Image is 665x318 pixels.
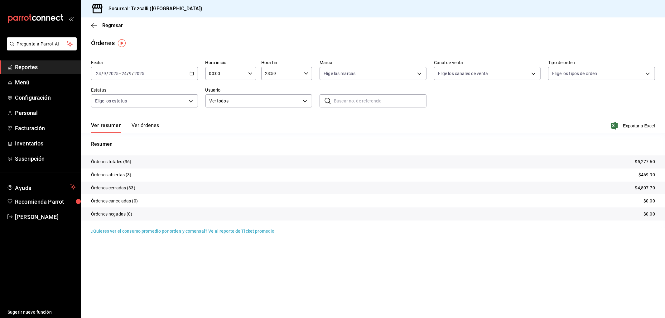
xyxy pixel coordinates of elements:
[15,183,68,191] span: Ayuda
[15,197,76,206] span: Recomienda Parrot
[17,41,67,47] span: Pregunta a Parrot AI
[102,22,123,28] span: Regresar
[552,70,597,77] span: Elige los tipos de orden
[643,198,655,204] p: $0.00
[91,198,138,204] p: Órdenes canceladas (0)
[91,61,198,65] label: Fecha
[91,211,133,217] p: Órdenes negadas (0)
[129,71,132,76] input: --
[334,95,426,107] input: Buscar no. de referencia
[132,71,134,76] span: /
[15,139,76,148] span: Inventarios
[91,122,159,133] div: navigation tabs
[91,229,274,234] a: ¿Quieres ver el consumo promedio por orden y comensal? Ve al reporte de Ticket promedio
[91,140,655,148] p: Resumen
[324,70,355,77] span: Elige las marcas
[434,61,541,65] label: Canal de venta
[121,71,127,76] input: --
[15,63,76,71] span: Reportes
[134,71,145,76] input: ----
[101,71,103,76] span: /
[548,61,655,65] label: Tipo de orden
[127,71,129,76] span: /
[15,124,76,132] span: Facturación
[91,159,132,165] p: Órdenes totales (36)
[261,61,312,65] label: Hora fin
[104,5,202,12] h3: Sucursal: Tezcalli ([GEOGRAPHIC_DATA])
[91,38,115,48] div: Órdenes
[96,71,101,76] input: --
[635,185,655,191] p: $4,807.70
[612,122,655,130] button: Exportar a Excel
[95,98,127,104] span: Elige los estatus
[635,159,655,165] p: $5,277.60
[106,71,108,76] span: /
[108,71,119,76] input: ----
[205,88,312,93] label: Usuario
[438,70,488,77] span: Elige los canales de venta
[7,309,76,316] span: Sugerir nueva función
[15,93,76,102] span: Configuración
[7,37,77,50] button: Pregunta a Parrot AI
[15,109,76,117] span: Personal
[118,39,126,47] img: Tooltip marker
[91,185,135,191] p: Órdenes cerradas (33)
[91,88,198,93] label: Estatus
[91,22,123,28] button: Regresar
[643,211,655,217] p: $0.00
[4,45,77,52] a: Pregunta a Parrot AI
[103,71,106,76] input: --
[15,154,76,163] span: Suscripción
[119,71,121,76] span: -
[320,61,426,65] label: Marca
[91,172,132,178] p: Órdenes abiertas (3)
[638,172,655,178] p: $469.90
[210,98,301,104] span: Ver todos
[91,122,122,133] button: Ver resumen
[69,16,74,21] button: open_drawer_menu
[15,213,76,221] span: [PERSON_NAME]
[132,122,159,133] button: Ver órdenes
[15,78,76,87] span: Menú
[205,61,256,65] label: Hora inicio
